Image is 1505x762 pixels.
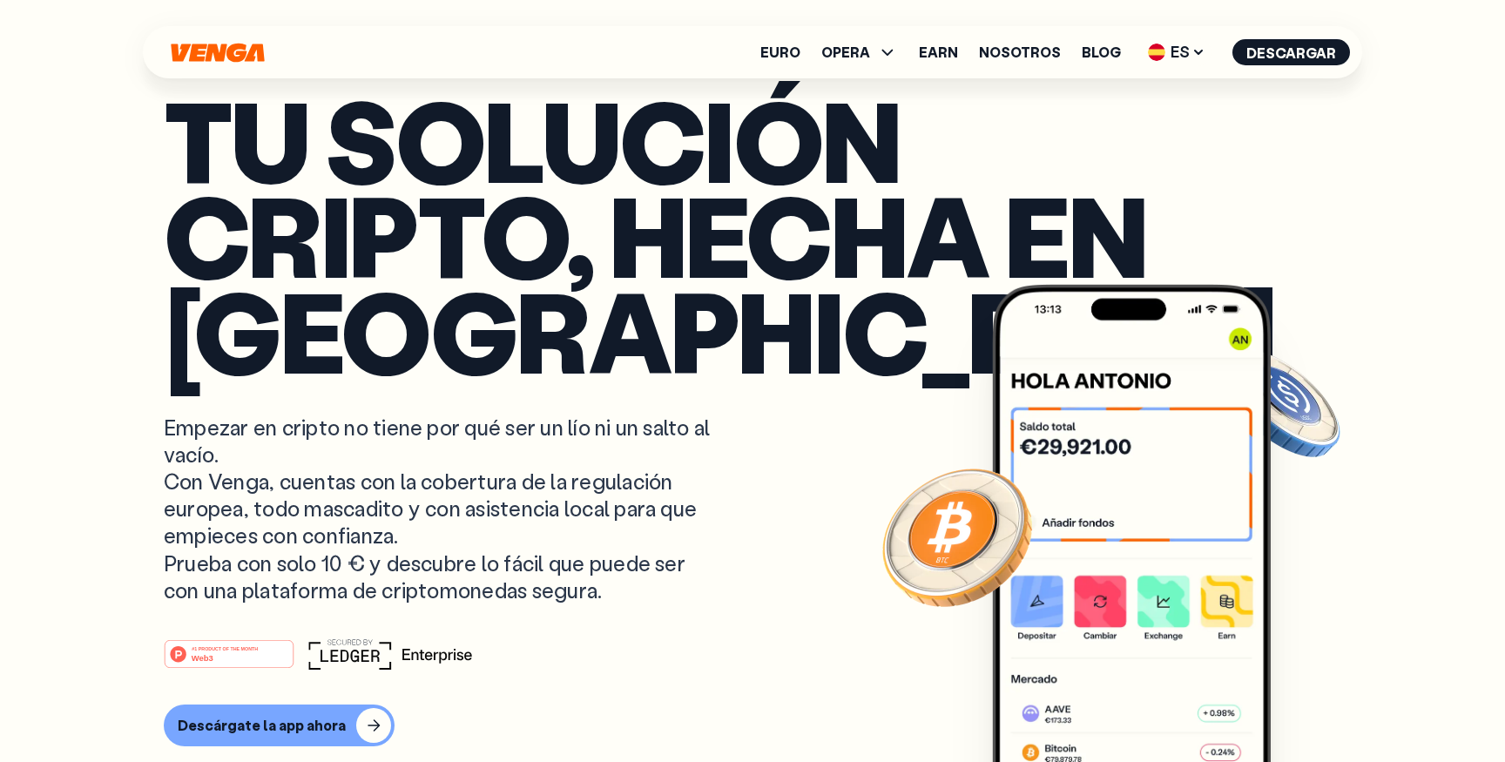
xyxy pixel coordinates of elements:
tspan: Web3 [192,653,213,663]
p: Empezar en cripto no tiene por qué ser un lío ni un salto al vacío. Con Venga, cuentas con la cob... [164,414,714,604]
span: ES [1142,38,1211,66]
div: Descárgate la app ahora [178,717,346,734]
a: #1 PRODUCT OF THE MONTHWeb3 [164,650,294,672]
a: Euro [760,45,800,59]
img: flag-es [1148,44,1165,61]
tspan: #1 PRODUCT OF THE MONTH [192,646,258,651]
span: OPERA [821,42,898,63]
img: Bitcoin [879,458,1036,615]
img: USDC coin [1218,341,1344,466]
a: Earn [919,45,958,59]
a: Blog [1082,45,1121,59]
p: Tu solución cripto, hecha en [GEOGRAPHIC_DATA] [164,92,1341,379]
button: Descargar [1232,39,1350,65]
a: Descárgate la app ahora [164,705,1341,746]
button: Descárgate la app ahora [164,705,395,746]
a: Nosotros [979,45,1061,59]
span: OPERA [821,45,870,59]
svg: Inicio [169,43,267,63]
